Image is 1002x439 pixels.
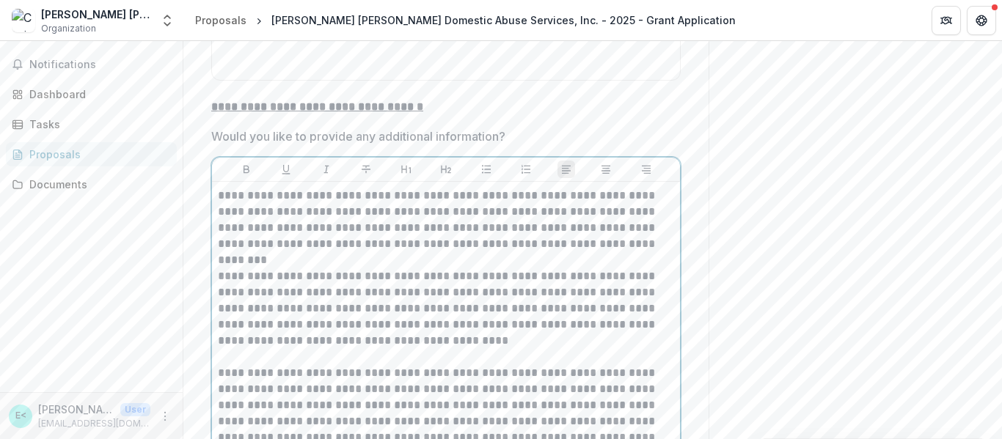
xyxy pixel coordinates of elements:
[29,59,171,71] span: Notifications
[478,161,495,178] button: Bullet List
[6,112,177,136] a: Tasks
[29,177,165,192] div: Documents
[967,6,996,35] button: Get Help
[6,82,177,106] a: Dashboard
[6,172,177,196] a: Documents
[189,10,742,31] nav: breadcrumb
[517,161,535,178] button: Ordered List
[15,411,26,421] div: Emily James <grantwriter@christineann.net>
[195,12,246,28] div: Proposals
[6,142,177,166] a: Proposals
[318,161,335,178] button: Italicize
[357,161,375,178] button: Strike
[29,117,165,132] div: Tasks
[6,53,177,76] button: Notifications
[557,161,575,178] button: Align Left
[211,128,505,145] p: Would you like to provide any additional information?
[156,407,174,425] button: More
[398,161,415,178] button: Heading 1
[41,7,151,22] div: [PERSON_NAME] [PERSON_NAME] Domestic Abuse Services, Inc.
[41,22,96,35] span: Organization
[238,161,255,178] button: Bold
[120,403,150,416] p: User
[637,161,655,178] button: Align Right
[271,12,736,28] div: [PERSON_NAME] [PERSON_NAME] Domestic Abuse Services, Inc. - 2025 - Grant Application
[277,161,295,178] button: Underline
[437,161,455,178] button: Heading 2
[38,417,150,430] p: [EMAIL_ADDRESS][DOMAIN_NAME]
[29,86,165,102] div: Dashboard
[157,6,178,35] button: Open entity switcher
[597,161,615,178] button: Align Center
[932,6,961,35] button: Partners
[29,147,165,162] div: Proposals
[12,9,35,32] img: Christine Ann Domestic Abuse Services, Inc.
[38,402,114,417] p: [PERSON_NAME] <[EMAIL_ADDRESS][DOMAIN_NAME]>
[189,10,252,31] a: Proposals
